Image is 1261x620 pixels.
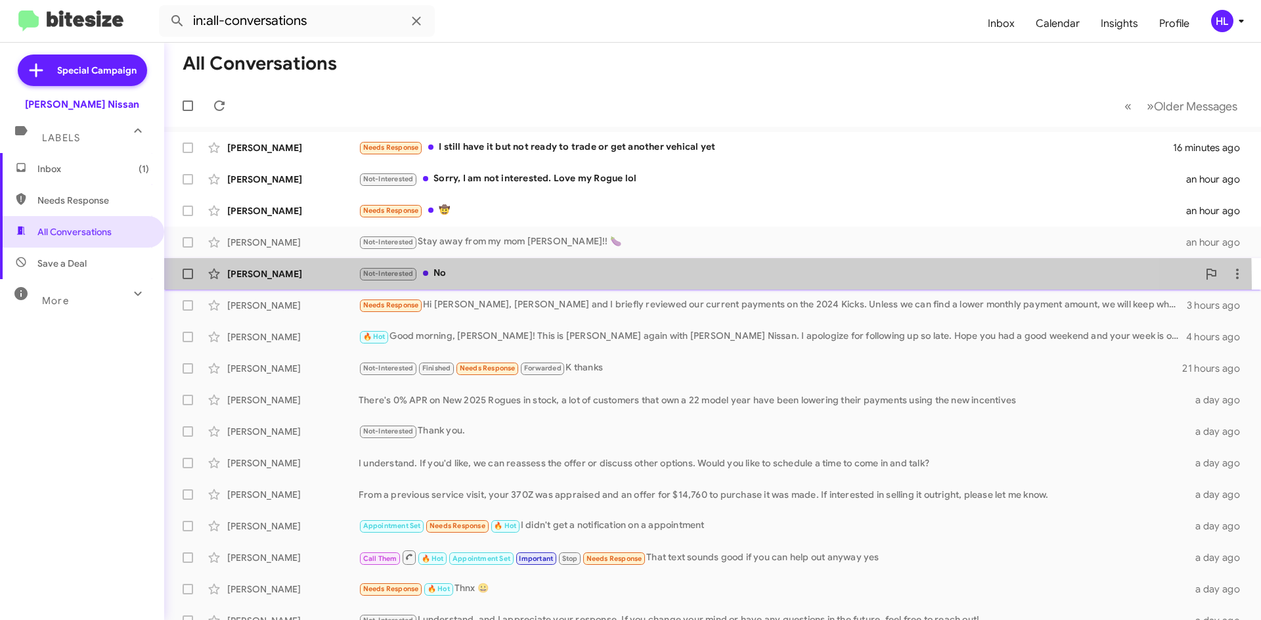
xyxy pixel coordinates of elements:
[359,203,1186,218] div: 🤠
[363,427,414,435] span: Not-Interested
[359,171,1186,187] div: Sorry, I am not interested. Love my Rogue lol
[1187,299,1250,312] div: 3 hours ago
[494,521,516,530] span: 🔥 Hot
[227,520,359,533] div: [PERSON_NAME]
[1187,456,1250,470] div: a day ago
[363,143,419,152] span: Needs Response
[363,301,419,309] span: Needs Response
[227,488,359,501] div: [PERSON_NAME]
[1200,10,1247,32] button: HL
[1154,99,1237,114] span: Older Messages
[1117,93,1245,120] nav: Page navigation example
[422,554,444,563] span: 🔥 Hot
[1117,93,1139,120] button: Previous
[1025,5,1090,43] a: Calendar
[159,5,435,37] input: Search
[359,424,1187,439] div: Thank you.
[227,236,359,249] div: [PERSON_NAME]
[363,238,414,246] span: Not-Interested
[359,140,1173,155] div: I still have it but not ready to trade or get another vehical yet
[1187,551,1250,564] div: a day ago
[227,173,359,186] div: [PERSON_NAME]
[359,456,1187,470] div: I understand. If you'd like, we can reassess the offer or discuss other options. Would you like t...
[521,363,564,375] span: Forwarded
[227,362,359,375] div: [PERSON_NAME]
[37,162,149,175] span: Inbox
[363,206,419,215] span: Needs Response
[359,518,1187,533] div: I didn't get a notification on a appointment
[519,554,553,563] span: Important
[1187,488,1250,501] div: a day ago
[430,521,485,530] span: Needs Response
[37,194,149,207] span: Needs Response
[359,298,1187,313] div: Hi [PERSON_NAME], [PERSON_NAME] and I briefly reviewed our current payments on the 2024 Kicks. Un...
[37,257,87,270] span: Save a Deal
[42,295,69,307] span: More
[1090,5,1149,43] a: Insights
[1182,362,1250,375] div: 21 hours ago
[1187,393,1250,407] div: a day ago
[57,64,137,77] span: Special Campaign
[139,162,149,175] span: (1)
[359,549,1187,565] div: That text sounds good if you can help out anyway yes
[227,583,359,596] div: [PERSON_NAME]
[460,364,516,372] span: Needs Response
[25,98,139,111] div: [PERSON_NAME] Nissan
[359,488,1187,501] div: From a previous service visit, your 370Z was appraised and an offer for $14,760 to purchase it wa...
[359,329,1186,344] div: Good morning, [PERSON_NAME]! This is [PERSON_NAME] again with [PERSON_NAME] Nissan. I apologize f...
[1186,236,1250,249] div: an hour ago
[363,585,419,593] span: Needs Response
[1124,98,1132,114] span: «
[1187,425,1250,438] div: a day ago
[227,204,359,217] div: [PERSON_NAME]
[422,364,451,372] span: Finished
[227,141,359,154] div: [PERSON_NAME]
[1186,204,1250,217] div: an hour ago
[363,554,397,563] span: Call Them
[363,332,386,341] span: 🔥 Hot
[363,269,414,278] span: Not-Interested
[363,364,414,372] span: Not-Interested
[359,581,1187,596] div: Thnx 😀
[1147,98,1154,114] span: »
[359,361,1182,376] div: K thanks
[363,175,414,183] span: Not-Interested
[227,425,359,438] div: [PERSON_NAME]
[428,585,450,593] span: 🔥 Hot
[359,234,1186,250] div: Stay away from my mom [PERSON_NAME]!! 🍆
[1186,173,1250,186] div: an hour ago
[227,267,359,280] div: [PERSON_NAME]
[227,393,359,407] div: [PERSON_NAME]
[1187,520,1250,533] div: a day ago
[562,554,578,563] span: Stop
[183,53,337,74] h1: All Conversations
[18,55,147,86] a: Special Campaign
[1139,93,1245,120] button: Next
[1187,583,1250,596] div: a day ago
[359,266,1198,281] div: No
[227,551,359,564] div: [PERSON_NAME]
[1186,330,1250,343] div: 4 hours ago
[977,5,1025,43] a: Inbox
[1173,141,1250,154] div: 16 minutes ago
[453,554,510,563] span: Appointment Set
[363,521,421,530] span: Appointment Set
[1149,5,1200,43] a: Profile
[227,456,359,470] div: [PERSON_NAME]
[42,132,80,144] span: Labels
[227,299,359,312] div: [PERSON_NAME]
[586,554,642,563] span: Needs Response
[1211,10,1233,32] div: HL
[359,393,1187,407] div: There's 0% APR on New 2025 Rogues in stock, a lot of customers that own a 22 model year have been...
[227,330,359,343] div: [PERSON_NAME]
[37,225,112,238] span: All Conversations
